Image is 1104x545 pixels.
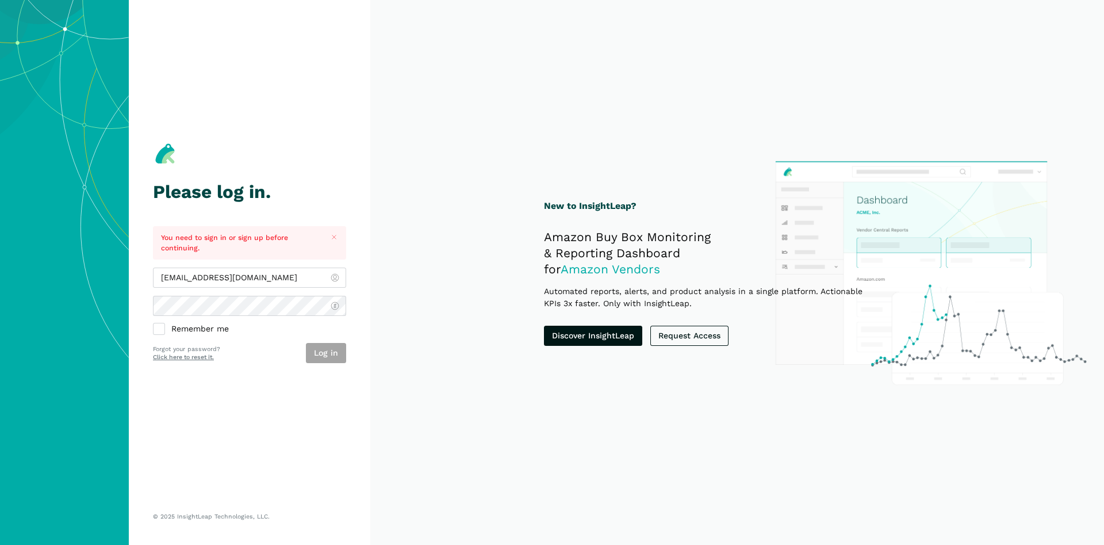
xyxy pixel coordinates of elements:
[544,285,880,310] p: Automated reports, alerts, and product analysis in a single platform. Actionable KPIs 3x faster. ...
[650,326,729,346] a: Request Access
[161,233,319,254] p: You need to sign in or sign up before continuing.
[544,199,880,214] h1: New to InsightLeap?
[769,155,1091,390] img: InsightLeap Product
[561,262,660,276] span: Amazon Vendors
[153,513,346,521] p: © 2025 InsightLeap Technologies, LLC.
[153,324,346,335] label: Remember me
[153,353,214,361] a: Click here to reset it.
[153,182,346,202] h1: Please log in.
[153,268,346,288] input: admin@insightleap.com
[544,229,880,277] h2: Amazon Buy Box Monitoring & Reporting Dashboard for
[327,230,342,245] button: Close
[544,326,642,346] a: Discover InsightLeap
[153,345,220,354] p: Forgot your password?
